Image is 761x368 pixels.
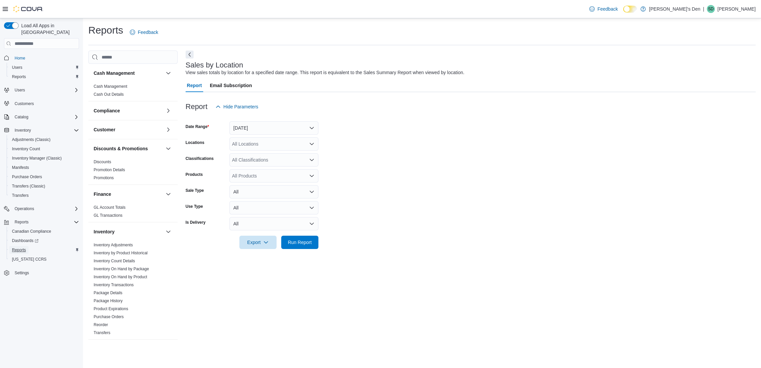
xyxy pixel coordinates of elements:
p: [PERSON_NAME]'s Den [649,5,700,13]
label: Classifications [186,156,214,161]
a: Inventory On Hand by Package [94,267,149,271]
span: Run Report [288,239,312,246]
span: Inventory Count [12,146,40,152]
nav: Complex example [4,50,79,295]
span: Feedback [138,29,158,36]
a: Dashboards [9,237,41,245]
span: Adjustments (Classic) [12,137,50,142]
h3: Report [186,103,208,111]
a: Inventory Count Details [94,259,135,263]
button: Reports [12,218,31,226]
span: Canadian Compliance [12,229,51,234]
span: Transfers (Classic) [12,184,45,189]
p: | [703,5,704,13]
button: [US_STATE] CCRS [7,255,82,264]
a: Purchase Orders [94,314,124,319]
span: Users [12,65,22,70]
button: Reports [7,245,82,255]
button: Inventory [164,228,172,236]
button: Discounts & Promotions [94,145,163,152]
span: GL Transactions [94,213,123,218]
button: Operations [12,205,37,213]
h3: Compliance [94,107,120,114]
a: GL Account Totals [94,205,126,210]
button: Transfers (Classic) [7,182,82,191]
span: SD [708,5,714,13]
a: Inventory Count [9,145,43,153]
span: Email Subscription [210,79,252,92]
button: All [229,201,318,214]
span: Product Expirations [94,306,128,311]
a: Canadian Compliance [9,227,54,235]
span: Reports [12,218,79,226]
a: Cash Management [94,84,127,89]
button: Users [7,63,82,72]
button: Catalog [1,112,82,122]
button: Finance [164,190,172,198]
span: Adjustments (Classic) [9,136,79,144]
a: Inventory Adjustments [94,243,133,247]
button: Open list of options [309,157,314,163]
button: Customers [1,99,82,108]
span: Reports [9,73,79,81]
span: Purchase Orders [9,173,79,181]
a: Reports [9,73,29,81]
a: Settings [12,269,32,277]
span: Reports [15,219,29,225]
span: Purchase Orders [12,174,42,180]
span: Settings [12,269,79,277]
span: Inventory Manager (Classic) [9,154,79,162]
a: Inventory On Hand by Product [94,275,147,279]
span: Home [15,56,25,61]
div: Shawn Dang [707,5,715,13]
label: Sale Type [186,188,204,193]
label: Date Range [186,124,209,129]
button: Open list of options [309,141,314,147]
a: Transfers [94,330,110,335]
a: Feedback [587,2,620,16]
div: Finance [88,203,178,222]
span: Canadian Compliance [9,227,79,235]
button: Transfers [7,191,82,200]
button: All [229,217,318,230]
a: Cash Out Details [94,92,124,97]
p: [PERSON_NAME] [718,5,756,13]
button: Home [1,53,82,62]
span: [US_STATE] CCRS [12,257,46,262]
button: Export [239,236,277,249]
span: Manifests [9,164,79,172]
a: Promotions [94,176,114,180]
h3: Inventory [94,228,115,235]
span: Dashboards [9,237,79,245]
button: Inventory [12,126,34,134]
span: Washington CCRS [9,255,79,263]
a: Discounts [94,160,111,164]
button: Cash Management [94,70,163,76]
a: Promotion Details [94,168,125,172]
span: Inventory Transactions [94,282,134,288]
button: Cash Management [164,69,172,77]
a: Package Details [94,291,123,295]
span: Inventory Manager (Classic) [12,156,62,161]
div: Inventory [88,241,178,339]
a: Package History [94,299,123,303]
button: Catalog [12,113,31,121]
div: View sales totals by location for a specified date range. This report is equivalent to the Sales ... [186,69,465,76]
a: GL Transactions [94,213,123,218]
img: Cova [13,6,43,12]
span: Transfers [9,191,79,199]
button: Inventory [94,228,163,235]
button: Canadian Compliance [7,227,82,236]
button: Adjustments (Classic) [7,135,82,144]
a: [US_STATE] CCRS [9,255,49,263]
a: Transfers [9,191,31,199]
button: Operations [1,204,82,213]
